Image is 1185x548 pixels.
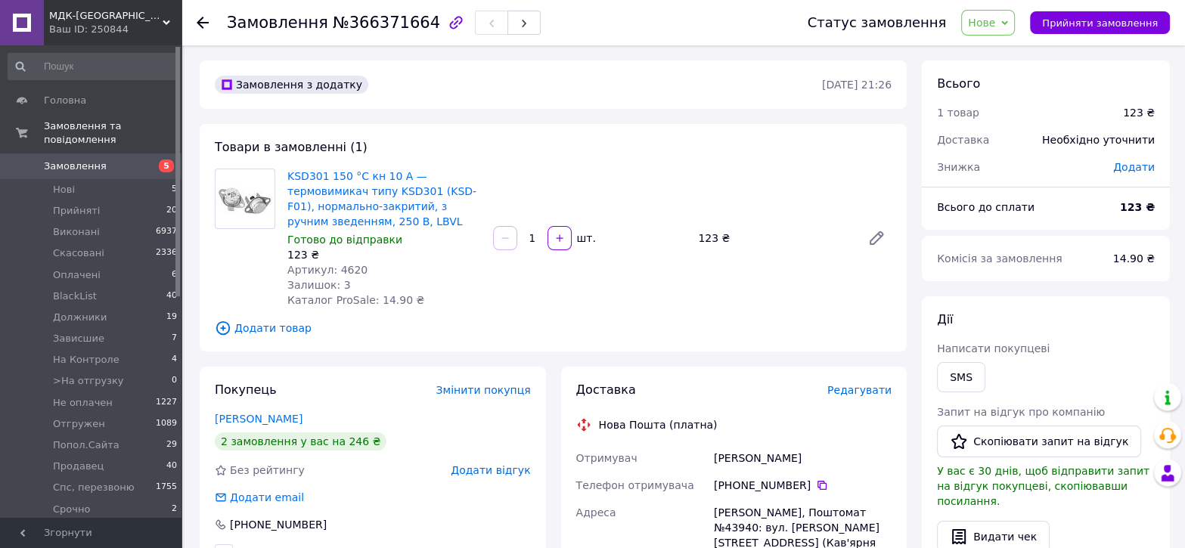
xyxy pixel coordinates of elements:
span: Нове [968,17,995,29]
span: 7 [172,332,177,345]
span: Зависшие [53,332,104,345]
div: [PHONE_NUMBER] [714,478,892,493]
a: KSD301 150 °C кн 10 А — термовимикач типу KSD301 (KSD-F01), нормально-закритий, з ручним зведення... [287,170,476,228]
span: 6 [172,268,177,282]
span: >На отгрузку [53,374,124,388]
span: Оплачені [53,268,101,282]
div: 2 замовлення у вас на 246 ₴ [215,432,386,450]
span: Должники [53,311,107,324]
span: Телефон отримувача [576,479,694,491]
span: Попол.Сайта [53,438,119,452]
span: 1755 [156,481,177,494]
img: KSD301 150 °C кн 10 А — термовимикач типу KSD301 (KSD-F01), нормально-закритий, з ручним зведення... [216,181,275,216]
span: Прийняті [53,204,100,218]
div: 123 ₴ [692,228,855,249]
span: Замовлення та повідомлення [44,119,181,147]
span: Виконані [53,225,100,239]
span: 5 [172,183,177,197]
b: 123 ₴ [1120,201,1155,213]
input: Пошук [8,53,178,80]
span: 2 [172,503,177,516]
span: Всього [937,76,980,91]
div: Замовлення з додатку [215,76,368,94]
div: Повернутися назад [197,15,209,30]
div: Необхідно уточнити [1033,123,1164,156]
span: 14.90 ₴ [1113,252,1155,265]
span: Адреса [576,506,616,519]
span: Редагувати [827,384,892,396]
a: Редагувати [861,223,892,253]
div: [PERSON_NAME] [711,444,895,472]
span: Доставка [576,382,636,397]
span: 1 товар [937,107,979,119]
span: Готово до відправки [287,234,402,246]
span: 0 [172,374,177,388]
span: Без рейтингу [230,464,305,476]
div: Додати email [228,490,306,505]
span: Прийняти замовлення [1042,17,1158,29]
button: Прийняти замовлення [1030,11,1170,34]
div: Статус замовлення [808,15,947,30]
span: Артикул: 4620 [287,264,368,276]
span: 2336 [156,246,177,260]
a: [PERSON_NAME] [215,413,302,425]
span: Скасовані [53,246,104,260]
span: Дії [937,312,953,327]
span: 1089 [156,417,177,431]
span: 19 [166,311,177,324]
div: Додати email [213,490,306,505]
div: [PHONE_NUMBER] [228,517,328,532]
button: Скопіювати запит на відгук [937,426,1141,457]
span: Продавец [53,460,104,473]
span: Знижка [937,161,980,173]
span: МДК-Київ - ТЕНи на всяк смак... [49,9,163,23]
span: Каталог ProSale: 14.90 ₴ [287,294,424,306]
span: Замовлення [44,159,107,173]
span: №366371664 [333,14,440,32]
span: Не оплачен [53,396,113,410]
span: Додати [1113,161,1155,173]
span: 29 [166,438,177,452]
span: Додати товар [215,320,892,336]
span: Нові [53,183,75,197]
div: Ваш ID: 250844 [49,23,181,36]
span: Змінити покупця [436,384,531,396]
span: BlackList [53,289,97,303]
span: Замовлення [227,14,328,32]
span: 6937 [156,225,177,239]
span: Додати відгук [451,464,530,476]
span: Спс, перезвоню [53,481,135,494]
span: Головна [44,94,86,107]
div: 123 ₴ [1123,105,1155,120]
time: [DATE] 21:26 [822,79,892,91]
span: 40 [166,289,177,303]
span: Доставка [937,134,989,146]
span: Запит на відгук про компанію [937,406,1105,418]
button: SMS [937,362,985,392]
span: 1227 [156,396,177,410]
span: 4 [172,353,177,367]
div: 123 ₴ [287,247,481,262]
span: Товари в замовленні (1) [215,140,368,154]
span: 20 [166,204,177,218]
span: Комісія за замовлення [937,252,1062,265]
div: Нова Пошта (платна) [595,417,721,432]
span: 40 [166,460,177,473]
span: Срочно [53,503,90,516]
span: Залишок: 3 [287,279,351,291]
span: Всього до сплати [937,201,1035,213]
span: Покупець [215,382,277,397]
span: На Контроле [53,353,119,367]
span: У вас є 30 днів, щоб відправити запит на відгук покупцеві, скопіювавши посилання. [937,465,1149,507]
div: шт. [573,231,597,246]
span: Написати покупцеві [937,342,1050,354]
span: Отгружен [53,417,105,431]
span: 5 [159,159,174,172]
span: Отримувач [576,452,637,464]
